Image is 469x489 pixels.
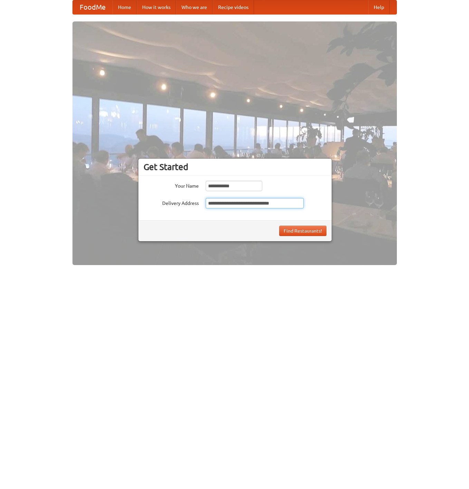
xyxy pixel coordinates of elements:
h3: Get Started [144,162,326,172]
a: Home [113,0,137,14]
button: Find Restaurants! [279,226,326,236]
label: Your Name [144,181,199,189]
a: How it works [137,0,176,14]
a: Help [368,0,390,14]
label: Delivery Address [144,198,199,207]
a: Recipe videos [213,0,254,14]
a: Who we are [176,0,213,14]
a: FoodMe [73,0,113,14]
